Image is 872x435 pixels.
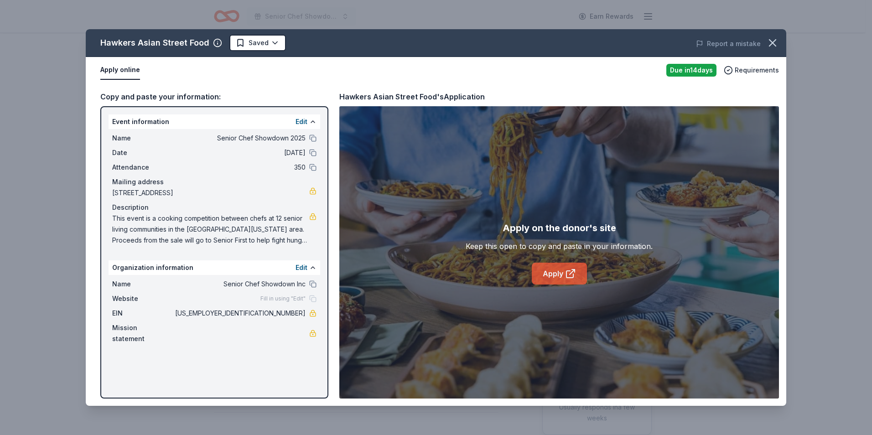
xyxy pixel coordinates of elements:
div: Hawkers Asian Street Food [100,36,209,50]
div: Keep this open to copy and paste in your information. [466,241,653,252]
span: Requirements [735,65,779,76]
div: Event information [109,114,320,129]
div: Organization information [109,260,320,275]
span: EIN [112,308,173,319]
div: Copy and paste your information: [100,91,328,103]
button: Edit [296,262,307,273]
span: Senior Chef Showdown Inc [173,279,306,290]
span: [US_EMPLOYER_IDENTIFICATION_NUMBER] [173,308,306,319]
span: Website [112,293,173,304]
a: Apply [532,263,587,285]
span: Senior Chef Showdown 2025 [173,133,306,144]
span: Attendance [112,162,173,173]
span: [STREET_ADDRESS] [112,187,309,198]
span: Date [112,147,173,158]
span: Name [112,279,173,290]
span: 350 [173,162,306,173]
button: Report a mistake [696,38,761,49]
span: Name [112,133,173,144]
div: Hawkers Asian Street Food's Application [339,91,485,103]
span: Mission statement [112,322,173,344]
div: Mailing address [112,176,317,187]
span: Saved [249,37,269,48]
span: This event is a cooking competition between chefs at 12 senior living communities in the [GEOGRAP... [112,213,309,246]
button: Saved [229,35,286,51]
button: Edit [296,116,307,127]
div: Due in 14 days [666,64,716,77]
span: [DATE] [173,147,306,158]
div: Apply on the donor's site [503,221,616,235]
button: Requirements [724,65,779,76]
span: Fill in using "Edit" [260,295,306,302]
div: Description [112,202,317,213]
button: Apply online [100,61,140,80]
